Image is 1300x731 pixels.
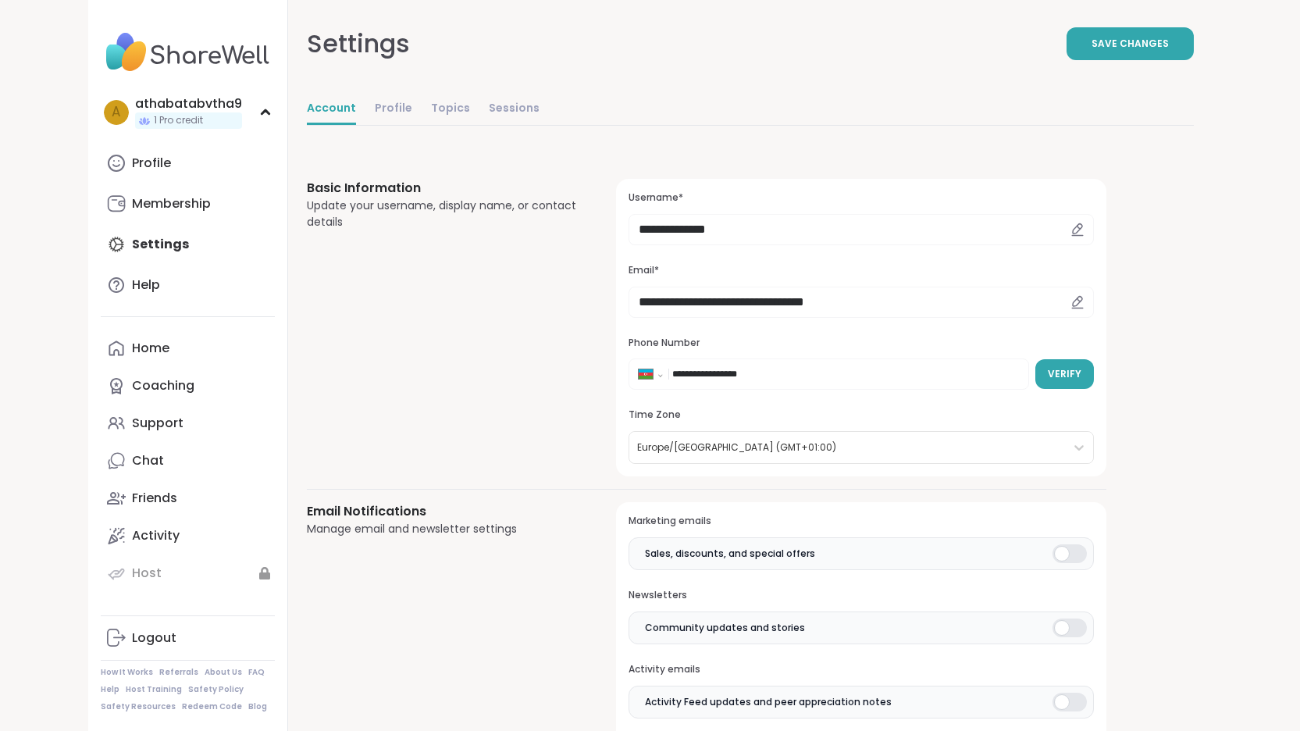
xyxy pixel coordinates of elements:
h3: Activity emails [629,663,1093,676]
a: Profile [101,144,275,182]
span: Activity Feed updates and peer appreciation notes [645,695,892,709]
div: Activity [132,527,180,544]
a: FAQ [248,667,265,678]
span: a [112,102,120,123]
button: Verify [1035,359,1094,389]
a: Activity [101,517,275,554]
a: Account [307,94,356,125]
h3: Time Zone [629,408,1093,422]
span: Save Changes [1092,37,1169,51]
img: ShareWell Nav Logo [101,25,275,80]
h3: Username* [629,191,1093,205]
a: Sessions [489,94,540,125]
div: Membership [132,195,211,212]
div: Host [132,565,162,582]
a: Home [101,330,275,367]
span: 1 Pro credit [154,114,203,127]
div: Help [132,276,160,294]
a: Coaching [101,367,275,405]
div: Update your username, display name, or contact details [307,198,579,230]
div: Logout [132,629,176,647]
h3: Marketing emails [629,515,1093,528]
a: How It Works [101,667,153,678]
span: Sales, discounts, and special offers [645,547,815,561]
div: Home [132,340,169,357]
a: Chat [101,442,275,480]
a: About Us [205,667,242,678]
span: Community updates and stories [645,621,805,635]
div: athabatabvtha9 [135,95,242,112]
a: Safety Resources [101,701,176,712]
a: Safety Policy [188,684,244,695]
div: Friends [132,490,177,507]
a: Help [101,684,119,695]
h3: Phone Number [629,337,1093,350]
a: Referrals [159,667,198,678]
div: Profile [132,155,171,172]
a: Support [101,405,275,442]
h3: Newsletters [629,589,1093,602]
a: Help [101,266,275,304]
a: Friends [101,480,275,517]
a: Host Training [126,684,182,695]
a: Host [101,554,275,592]
div: Support [132,415,183,432]
div: Coaching [132,377,194,394]
div: Chat [132,452,164,469]
a: Logout [101,619,275,657]
a: Blog [248,701,267,712]
h3: Email* [629,264,1093,277]
a: Redeem Code [182,701,242,712]
h3: Basic Information [307,179,579,198]
button: Save Changes [1067,27,1194,60]
a: Profile [375,94,412,125]
div: Manage email and newsletter settings [307,521,579,537]
a: Topics [431,94,470,125]
a: Membership [101,185,275,223]
h3: Email Notifications [307,502,579,521]
div: Settings [307,25,410,62]
span: Verify [1048,367,1081,381]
